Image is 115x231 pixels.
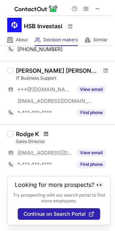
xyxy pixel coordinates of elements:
button: Continue on Search Portal [18,208,100,220]
header: Looking for more prospects? 👀 [15,181,103,188]
img: bc37c9318e38a0e9a087c9696c604551 [7,18,22,32]
div: Sales Director [16,138,111,145]
span: About [16,37,28,43]
span: Continue on Search Portal [24,211,86,217]
span: [EMAIL_ADDRESS][DOMAIN_NAME] [17,98,93,104]
p: Try prospecting with our search portal to find more employees. [13,192,105,204]
div: [PERSON_NAME] [PERSON_NAME] [PERSON_NAME] [16,67,99,74]
div: Rodge K [16,130,39,138]
span: [PHONE_NUMBER] [17,46,63,52]
img: ContactOut v5.3.10 [14,4,58,13]
span: ***@[DOMAIN_NAME] [17,86,73,93]
span: Similar [93,37,108,43]
div: IT Business Support [16,75,111,81]
button: Reveal Button [77,109,106,116]
h1: HSB Investasi [24,22,62,30]
button: Reveal Button [77,86,106,93]
button: Reveal Button [77,161,106,168]
span: [EMAIL_ADDRESS][DOMAIN_NAME] [17,150,73,156]
span: Decision makers [43,37,78,43]
button: Reveal Button [77,149,106,156]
